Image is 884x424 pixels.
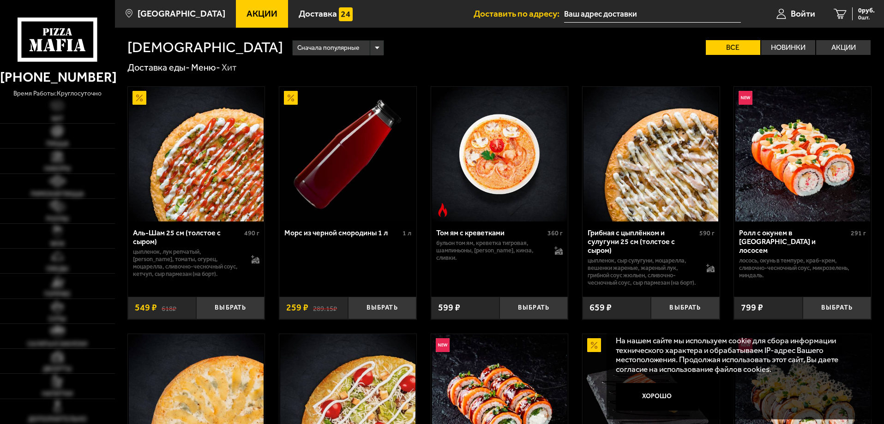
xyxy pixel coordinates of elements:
[706,40,760,55] label: Все
[138,9,225,18] span: [GEOGRAPHIC_DATA]
[43,366,72,372] span: Десерты
[44,166,71,172] span: Наборы
[589,303,612,312] span: 659 ₽
[280,87,415,221] img: Морс из черной смородины 1 л
[739,91,752,105] img: Новинка
[438,303,460,312] span: 599 ₽
[279,87,416,221] a: АкционныйМорс из черной смородины 1 л
[51,116,64,122] span: Хит
[127,62,190,73] a: Доставка еды-
[299,9,337,18] span: Доставка
[135,303,157,312] span: 549 ₽
[48,316,66,322] span: Супы
[739,228,848,255] div: Ролл с окунем в [GEOGRAPHIC_DATA] и лососем
[474,9,564,18] span: Доставить по адресу:
[616,383,699,411] button: Хорошо
[284,91,298,105] img: Акционный
[499,297,568,319] button: Выбрать
[339,7,353,21] img: 15daf4d41897b9f0e9f617042186c801.svg
[851,229,866,237] span: 291 г
[616,336,857,374] p: На нашем сайте мы используем cookie для сбора информации технического характера и обрабатываем IP...
[651,297,719,319] button: Выбрать
[162,303,176,312] s: 618 ₽
[436,203,450,217] img: Острое блюдо
[547,229,563,237] span: 360 г
[46,266,68,272] span: Обеды
[27,341,87,347] span: Салаты и закуски
[127,40,283,55] h1: [DEMOGRAPHIC_DATA]
[46,141,69,147] span: Пицца
[42,391,73,397] span: Напитки
[44,291,71,298] span: Горячее
[132,91,146,105] img: Акционный
[348,297,416,319] button: Выбрать
[741,303,763,312] span: 799 ₽
[313,303,337,312] s: 289.15 ₽
[432,87,567,221] img: Том ям с креветками
[739,257,866,279] p: лосось, окунь в темпуре, краб-крем, сливочно-чесночный соус, микрозелень, миндаль.
[858,15,875,20] span: 0 шт.
[431,87,568,221] a: Острое блюдоТом ям с креветками
[244,229,259,237] span: 490 г
[297,39,359,57] span: Сначала популярные
[858,7,875,14] span: 0 руб.
[133,228,242,246] div: Аль-Шам 25 см (толстое с сыром)
[46,216,69,222] span: Роллы
[436,239,546,262] p: бульон том ям, креветка тигровая, шампиньоны, [PERSON_NAME], кинза, сливки.
[564,6,741,23] input: Ваш адрес доставки
[128,87,265,221] a: АкционныйАль-Шам 25 см (толстое с сыром)
[133,248,242,278] p: цыпленок, лук репчатый, [PERSON_NAME], томаты, огурец, моцарелла, сливочно-чесночный соус, кетчуп...
[196,297,265,319] button: Выбрать
[191,62,220,73] a: Меню-
[436,228,546,237] div: Том ям с креветками
[28,416,87,423] span: Дополнительно
[816,40,871,55] label: Акции
[286,303,308,312] span: 259 ₽
[588,257,697,287] p: цыпленок, сыр сулугуни, моцарелла, вешенки жареные, жареный лук, грибной соус Жюльен, сливочно-че...
[403,229,411,237] span: 1 л
[803,297,871,319] button: Выбрать
[583,87,720,221] a: Грибная с цыплёнком и сулугуни 25 см (толстое с сыром)
[247,9,277,18] span: Акции
[284,228,400,237] div: Морс из черной смородины 1 л
[436,338,450,352] img: Новинка
[699,229,715,237] span: 590 г
[31,191,84,197] span: Римская пицца
[734,87,871,221] a: НовинкаРолл с окунем в темпуре и лососем
[129,87,264,221] img: Аль-Шам 25 см (толстое с сыром)
[735,87,870,221] img: Ролл с окунем в темпуре и лососем
[791,9,815,18] span: Войти
[761,40,816,55] label: Новинки
[50,241,65,247] span: WOK
[583,87,718,221] img: Грибная с цыплёнком и сулугуни 25 см (толстое с сыром)
[222,62,237,74] div: Хит
[587,338,601,352] img: Акционный
[588,228,697,255] div: Грибная с цыплёнком и сулугуни 25 см (толстое с сыром)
